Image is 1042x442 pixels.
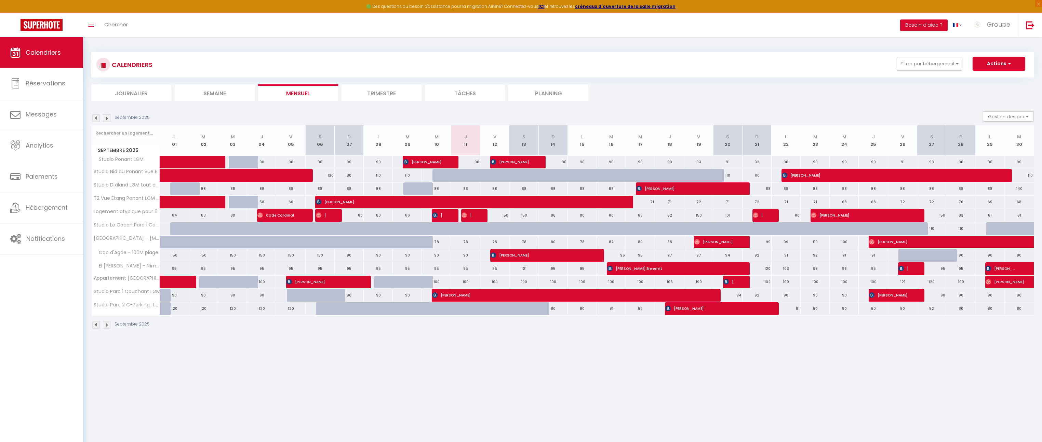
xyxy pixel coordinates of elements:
[335,262,364,275] div: 95
[93,289,160,294] span: Studio Parc 1 Couchant LGM
[772,262,801,275] div: 103
[451,236,480,248] div: 78
[772,196,801,208] div: 71
[422,276,451,288] div: 100
[609,134,613,140] abbr: M
[93,276,161,281] span: Appartement [GEOGRAPHIC_DATA] [GEOGRAPHIC_DATA] - [GEOGRAPHIC_DATA]/Parking
[567,236,597,248] div: 78
[538,236,567,248] div: 80
[93,182,161,188] span: Studio Dixiland LGM tout confort avec terrasse,parking, plage à pied
[888,156,917,168] div: 91
[364,125,393,156] th: 08
[93,169,161,174] span: Studio Nid du Ponant vue Etang
[432,209,442,222] span: [PERSON_NAME]
[480,209,509,222] div: 150
[946,276,975,288] div: 100
[1026,21,1034,29] img: logout
[946,222,975,235] div: 110
[626,276,655,288] div: 100
[975,196,1004,208] div: 69
[830,262,859,275] div: 96
[99,13,133,37] a: Chercher
[743,249,772,262] div: 92
[462,209,471,222] span: [PERSON_NAME]
[567,125,597,156] th: 15
[218,249,247,262] div: 150
[173,134,175,140] abbr: L
[189,182,218,195] div: 88
[917,156,946,168] div: 93
[597,209,626,222] div: 80
[93,262,161,270] span: El [PERSON_NAME] - Nîmes Ecusson
[859,276,888,288] div: 100
[480,276,509,288] div: 100
[1004,209,1034,222] div: 81
[538,3,545,9] a: ICI
[276,196,305,208] div: 60
[247,196,276,208] div: 58
[91,84,171,101] li: Journalier
[364,156,393,168] div: 90
[247,125,276,156] th: 04
[306,262,335,275] div: 95
[451,182,480,195] div: 88
[451,156,480,168] div: 90
[451,125,480,156] th: 11
[189,209,218,222] div: 83
[772,276,801,288] div: 100
[403,155,442,168] span: [PERSON_NAME]
[189,289,218,302] div: 90
[175,84,255,101] li: Semaine
[655,249,684,262] div: 97
[335,125,364,156] th: 07
[986,262,1017,275] span: [PERSON_NAME]
[480,236,509,248] div: 78
[95,127,156,139] input: Rechercher un logement...
[597,276,626,288] div: 100
[830,236,859,248] div: 100
[218,209,247,222] div: 80
[946,125,975,156] th: 28
[276,249,305,262] div: 150
[1013,411,1037,437] iframe: Chat
[753,209,762,222] span: [PERSON_NAME]
[772,156,801,168] div: 90
[286,275,354,288] span: [PERSON_NAME]
[801,276,830,288] div: 100
[655,125,684,156] th: 18
[713,249,742,262] div: 94
[335,169,364,182] div: 80
[917,196,946,208] div: 72
[247,182,276,195] div: 88
[393,262,422,275] div: 95
[538,156,567,168] div: 90
[364,262,393,275] div: 95
[538,125,567,156] th: 14
[638,134,642,140] abbr: M
[491,249,587,262] span: [PERSON_NAME]
[859,249,888,262] div: 91
[743,156,772,168] div: 92
[432,289,703,302] span: [PERSON_NAME]
[567,276,597,288] div: 100
[772,236,801,248] div: 99
[830,182,859,195] div: 88
[597,156,626,168] div: 90
[626,209,655,222] div: 83
[917,209,946,222] div: 150
[316,209,325,222] span: [PERSON_NAME]
[801,236,830,248] div: 110
[898,262,908,275] span: [PERSON_NAME]
[1004,156,1034,168] div: 90
[900,19,948,31] button: Besoin d'aide ?
[581,134,583,140] abbr: L
[626,196,655,208] div: 71
[480,182,509,195] div: 88
[713,209,742,222] div: 101
[772,125,801,156] th: 22
[464,134,467,140] abbr: J
[335,182,364,195] div: 88
[493,134,496,140] abbr: V
[405,134,410,140] abbr: M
